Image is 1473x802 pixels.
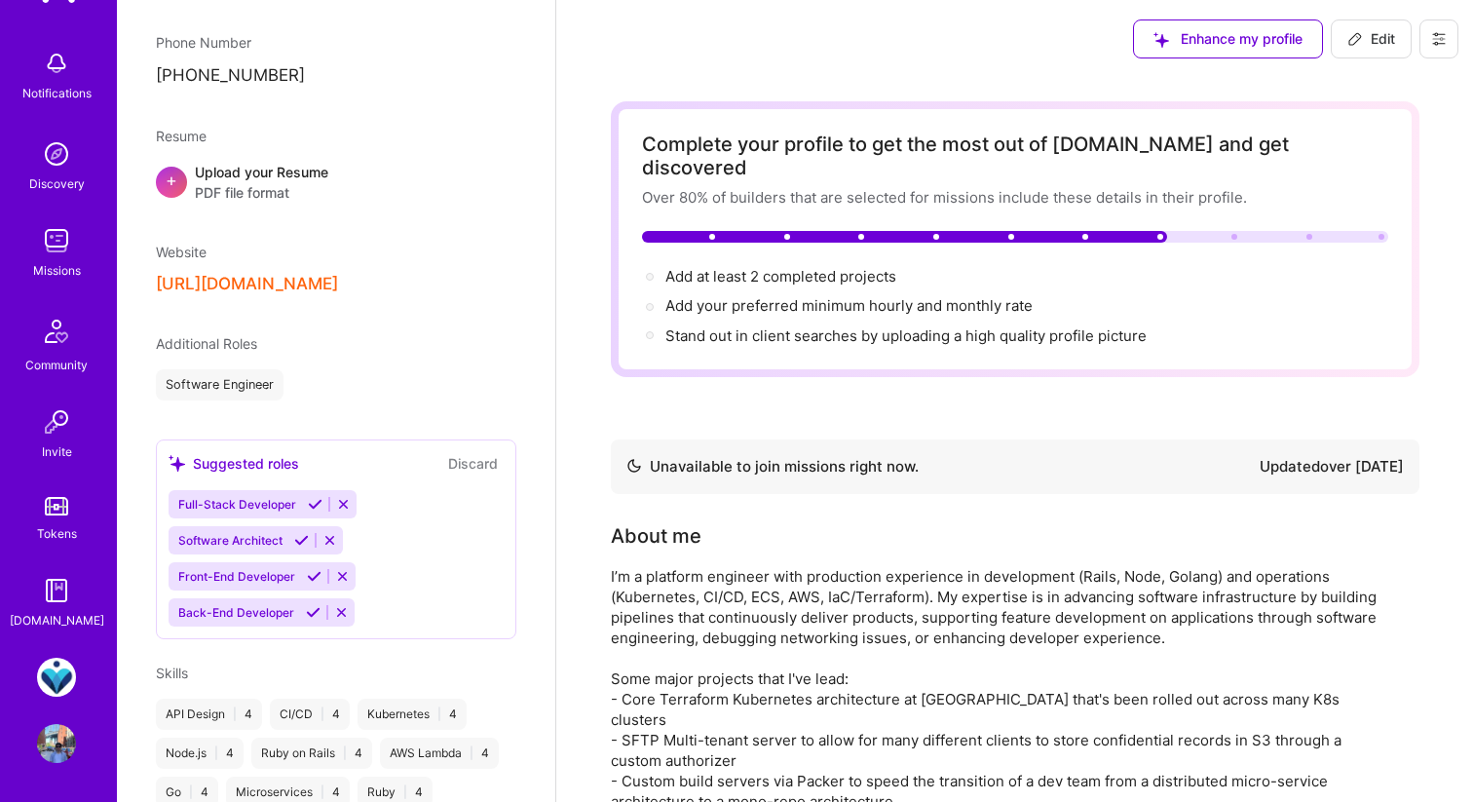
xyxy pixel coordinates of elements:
img: Invite [37,402,76,441]
div: Node.js 4 [156,738,244,769]
img: Availability [626,458,642,474]
span: | [437,707,441,722]
div: Community [25,355,88,375]
span: Enhance my profile [1153,29,1303,49]
span: + [166,170,177,190]
button: Enhance my profile [1133,19,1323,58]
span: Additional Roles [156,335,257,352]
i: Reject [322,533,337,548]
span: Front-End Developer [178,569,295,584]
p: [PHONE_NUMBER] [156,64,516,88]
div: Missions [33,260,81,281]
span: | [343,745,347,761]
div: Kubernetes 4 [358,699,467,730]
button: Edit [1331,19,1412,58]
span: | [403,784,407,800]
div: Complete your profile to get the most out of [DOMAIN_NAME] and get discovered [642,133,1388,179]
a: User Avatar [32,724,81,763]
div: Updated over [DATE] [1260,455,1404,478]
div: [DOMAIN_NAME] [10,610,104,630]
div: +Upload your ResumePDF file format [156,162,516,203]
img: tokens [45,497,68,516]
span: Skills [156,665,188,681]
img: discovery [37,134,76,173]
div: CI/CD 4 [270,699,350,730]
i: Reject [335,569,350,584]
button: Discard [442,452,504,475]
i: Reject [336,497,351,512]
div: Invite [42,441,72,462]
div: Over 80% of builders that are selected for missions include these details in their profile. [642,187,1388,208]
i: Reject [334,605,349,620]
i: Accept [294,533,309,548]
div: Upload your Resume [195,162,328,203]
span: Phone Number [156,34,251,51]
span: Software Architect [178,533,283,548]
img: guide book [37,571,76,610]
div: Suggested roles [169,453,299,474]
i: icon SuggestedTeams [169,455,185,472]
div: API Design 4 [156,699,262,730]
span: PDF file format [195,182,328,203]
span: Back-End Developer [178,605,294,620]
div: AWS Lambda 4 [380,738,499,769]
img: Community [33,308,80,355]
div: Notifications [22,83,92,103]
span: Full-Stack Developer [178,497,296,512]
span: Add at least 2 completed projects [665,267,896,286]
span: Edit [1347,29,1395,49]
img: MedArrive: Devops [37,658,76,697]
i: Accept [307,569,321,584]
span: | [470,745,473,761]
button: [URL][DOMAIN_NAME] [156,274,338,294]
i: Accept [308,497,322,512]
img: bell [37,44,76,83]
i: icon SuggestedTeams [1153,32,1169,48]
a: MedArrive: Devops [32,658,81,697]
span: | [214,745,218,761]
div: Discovery [29,173,85,194]
span: | [189,784,193,800]
div: Tokens [37,523,77,544]
span: Resume [156,128,207,144]
span: | [233,707,237,722]
span: Add your preferred minimum hourly and monthly rate [665,296,1033,315]
div: Unavailable to join missions right now. [626,455,919,478]
i: Accept [306,605,321,620]
div: Stand out in client searches by uploading a high quality profile picture [665,325,1147,346]
span: Website [156,244,207,260]
span: | [321,707,324,722]
img: User Avatar [37,724,76,763]
img: teamwork [37,221,76,260]
div: Software Engineer [156,369,283,401]
div: Ruby on Rails 4 [251,738,372,769]
div: About me [611,521,701,551]
span: | [321,784,324,800]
